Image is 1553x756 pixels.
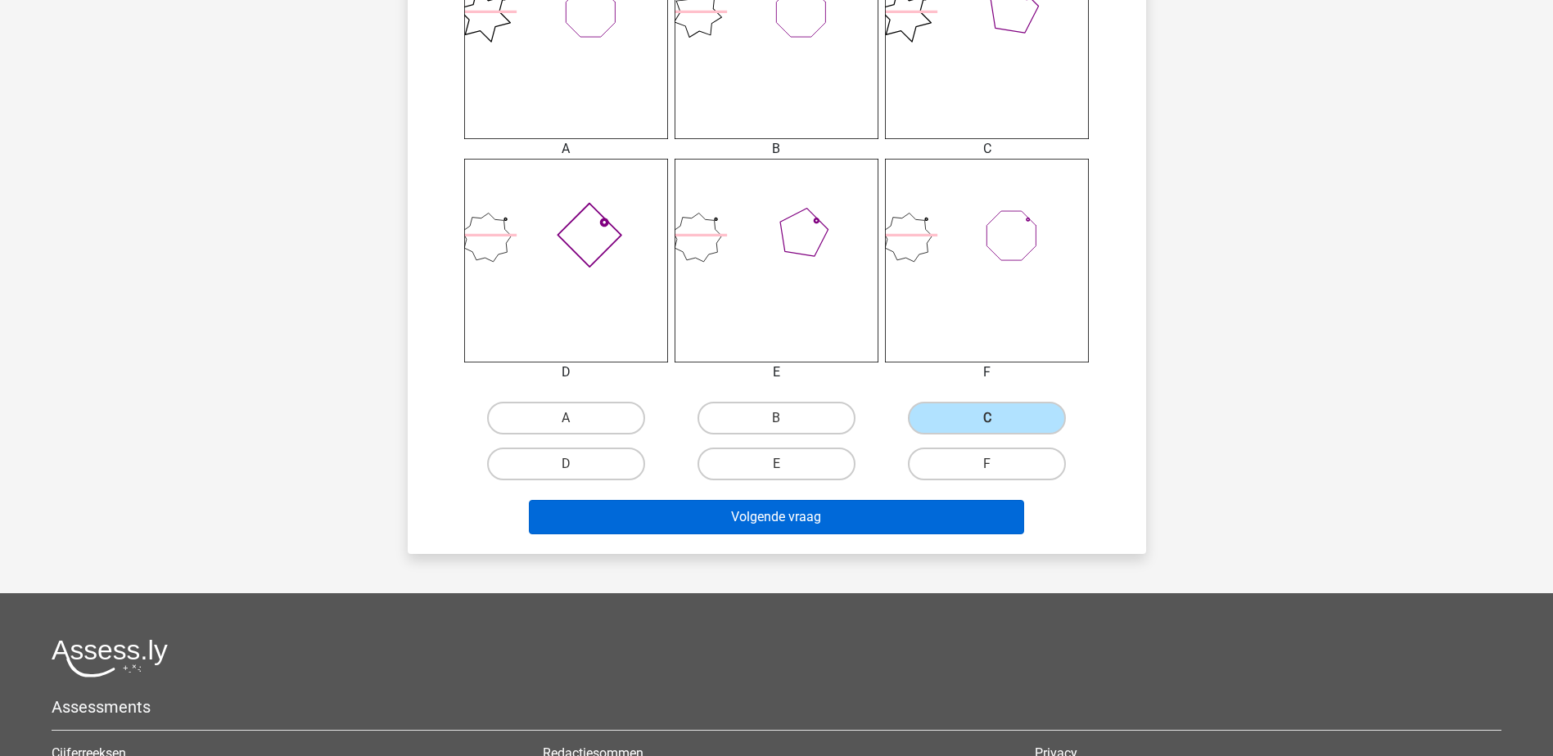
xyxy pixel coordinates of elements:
[697,402,856,434] label: B
[52,639,168,677] img: Assessly logo
[697,448,856,480] label: E
[52,697,1501,717] h5: Assessments
[662,139,891,159] div: B
[487,448,645,480] label: D
[529,500,1024,534] button: Volgende vraag
[452,362,680,382] div: D
[662,362,891,382] div: E
[452,139,680,159] div: A
[908,402,1066,434] label: C
[908,448,1066,480] label: F
[487,402,645,434] label: A
[873,362,1101,382] div: F
[873,139,1101,159] div: C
